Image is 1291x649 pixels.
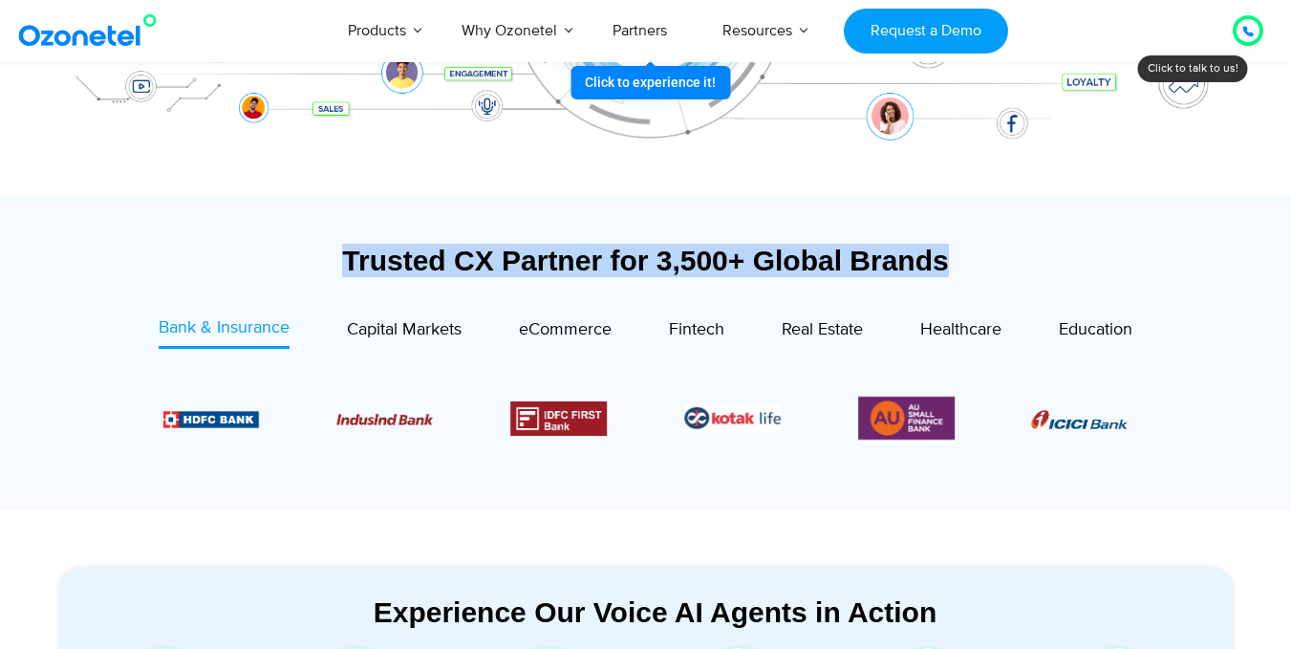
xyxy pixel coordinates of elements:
[1059,315,1132,349] a: Education
[858,393,955,443] img: Picture13.png
[510,401,607,436] img: Picture12.png
[347,315,462,349] a: Capital Markets
[162,411,259,427] img: Picture9.png
[920,319,1001,340] span: Healthcare
[519,319,612,340] span: eCommerce
[162,407,259,430] div: 2 / 6
[77,595,1234,629] div: Experience Our Voice AI Agents in Action
[519,315,612,349] a: eCommerce
[1059,319,1132,340] span: Education
[159,317,290,338] span: Bank & Insurance
[920,315,1001,349] a: Healthcare
[782,319,863,340] span: Real Estate
[684,404,781,432] div: 5 / 6
[159,315,290,349] a: Bank & Insurance
[163,393,1129,443] div: Image Carousel
[844,9,1007,54] a: Request a Demo
[336,407,433,430] div: 3 / 6
[336,414,433,425] img: Picture10.png
[1032,410,1129,429] img: Picture8.png
[669,315,724,349] a: Fintech
[347,319,462,340] span: Capital Markets
[782,315,863,349] a: Real Estate
[1032,407,1129,430] div: 1 / 6
[58,244,1234,277] div: Trusted CX Partner for 3,500+ Global Brands
[684,404,781,432] img: Picture26.jpg
[669,319,724,340] span: Fintech
[510,401,607,436] div: 4 / 6
[858,393,955,443] div: 6 / 6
